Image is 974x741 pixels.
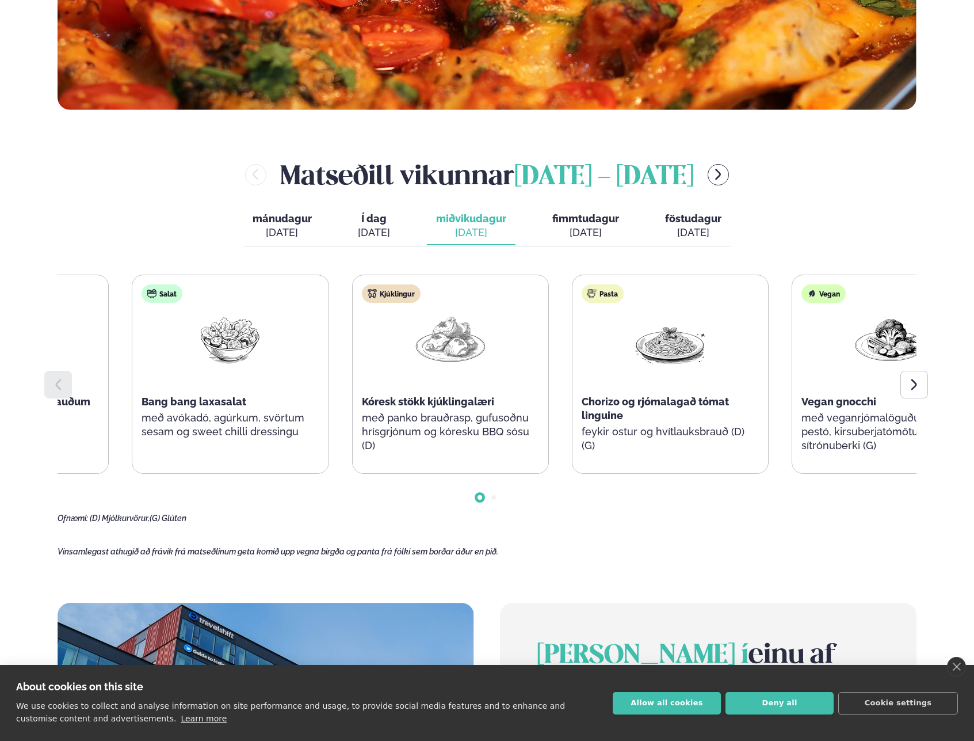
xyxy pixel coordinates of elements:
[801,396,876,408] span: Vegan gnocchi
[349,207,399,245] button: Í dag [DATE]
[358,212,390,226] span: Í dag
[362,396,494,408] span: Kóresk stökk kjúklingalæri
[552,212,619,225] span: fimmtudagur
[90,514,150,523] span: (D) Mjólkurvörur,
[587,289,597,298] img: pasta.svg
[427,207,515,245] button: miðvikudagur [DATE]
[243,207,321,245] button: mánudagur [DATE]
[368,289,377,298] img: chicken.svg
[245,164,266,185] button: menu-btn-left
[582,425,759,453] p: feykir ostur og hvítlauksbrauð (D) (G)
[16,701,565,723] p: We use cookies to collect and analyse information on site performance and usage, to provide socia...
[582,396,729,421] span: Chorizo og rjómalagað tómat linguine
[656,207,731,245] button: föstudagur [DATE]
[478,495,482,500] span: Go to slide 1
[362,411,539,453] p: með panko brauðrasp, gufusoðnu hrísgrjónum og kóresku BBQ sósu (D)
[665,212,721,225] span: föstudagur
[725,692,834,715] button: Deny all
[633,312,707,366] img: Spagetti.png
[253,226,312,240] div: [DATE]
[362,284,421,303] div: Kjúklingur
[947,657,966,677] a: close
[807,289,816,298] img: Vegan.svg
[543,207,628,245] button: fimmtudagur [DATE]
[436,226,506,240] div: [DATE]
[613,692,721,715] button: Allow all cookies
[58,547,498,556] span: Vinsamlegast athugið að frávik frá matseðlinum geta komið upp vegna birgða og panta frá fólki sem...
[436,212,506,225] span: miðvikudagur
[414,312,487,366] img: Chicken-thighs.png
[16,681,143,693] strong: About cookies on this site
[358,226,390,240] div: [DATE]
[537,640,880,704] h2: einu af okkar stöðum
[181,714,227,723] a: Learn more
[514,165,694,190] span: [DATE] - [DATE]
[147,289,156,298] img: salad.svg
[853,312,927,366] img: Vegan.png
[142,284,182,303] div: Salat
[537,643,748,668] span: [PERSON_NAME] í
[58,514,88,523] span: Ofnæmi:
[253,212,312,225] span: mánudagur
[582,284,624,303] div: Pasta
[280,156,694,193] h2: Matseðill vikunnar
[150,514,186,523] span: (G) Glúten
[142,396,246,408] span: Bang bang laxasalat
[708,164,729,185] button: menu-btn-right
[838,692,958,715] button: Cookie settings
[193,312,267,366] img: Salad.png
[801,284,846,303] div: Vegan
[665,226,721,240] div: [DATE]
[491,495,496,500] span: Go to slide 2
[552,226,619,240] div: [DATE]
[142,411,319,439] p: með avókadó, agúrkum, svörtum sesam og sweet chilli dressingu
